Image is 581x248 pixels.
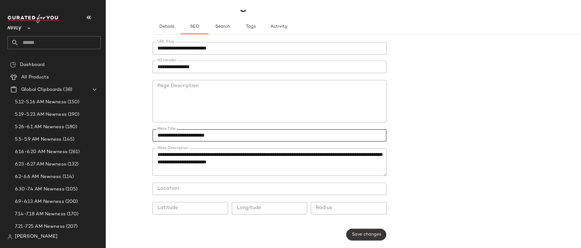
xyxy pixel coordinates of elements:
[66,211,79,218] span: (170)
[215,24,230,29] span: Search
[15,148,68,156] span: 6.16-6.20 AM Newness
[159,24,174,29] span: Details
[15,198,64,205] span: 6.9-6.13 AM Newness
[66,99,80,106] span: (150)
[15,223,65,230] span: 7.21-7.25 AM Newness
[15,186,64,193] span: 6.30-7.4 AM Newness
[66,161,79,168] span: (132)
[7,234,12,239] img: svg%3e
[62,136,75,143] span: (145)
[64,186,78,193] span: (105)
[15,124,64,131] span: 5.26-6.1 AM Newness
[15,173,61,180] span: 6.2-6.6 AM Newness
[15,211,66,218] span: 7.14-7.18 AM Newness
[15,233,58,241] span: [PERSON_NAME]
[245,24,255,29] span: Tags
[67,111,80,118] span: (190)
[346,229,386,241] button: Save changes
[7,14,60,23] img: cfy_white_logo.C9jOOHJF.svg
[190,24,199,29] span: SEO
[64,198,78,205] span: (200)
[351,232,381,237] span: Save changes
[21,74,49,81] span: All Products
[65,223,78,230] span: (207)
[20,61,45,68] span: Dashboard
[15,111,67,118] span: 5.19-5.23 AM Newness
[15,99,66,106] span: 5.12-5.16 AM Newness
[62,86,72,93] span: (38)
[10,62,16,68] img: svg%3e
[68,148,80,156] span: (261)
[15,161,66,168] span: 6.23-6.27 AM Newness
[15,136,62,143] span: 5.5-5.9 AM Newness
[270,24,287,29] span: Activity
[61,173,74,180] span: (114)
[21,86,62,93] span: Global Clipboards
[64,124,77,131] span: (180)
[7,21,21,32] span: Nuuly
